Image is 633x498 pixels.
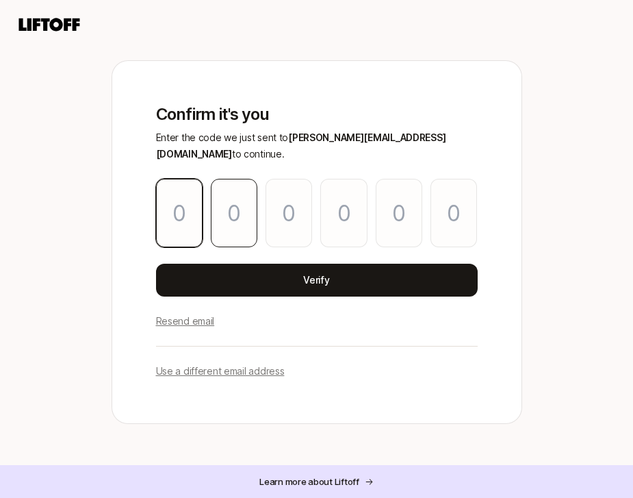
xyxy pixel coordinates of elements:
input: Please enter OTP character 5 [376,179,422,247]
input: Please enter OTP character 1 [156,179,203,247]
button: Verify [156,264,478,297]
p: Enter the code we just sent to to continue. [156,129,478,162]
input: Please enter OTP character 6 [430,179,477,247]
input: Please enter OTP character 4 [320,179,367,247]
p: Confirm it's you [156,105,478,124]
p: Resend email [156,313,215,329]
p: Use a different email address [156,363,285,379]
input: Please enter OTP character 2 [211,179,257,247]
span: [PERSON_NAME][EMAIL_ADDRESS][DOMAIN_NAME] [156,132,446,160]
input: Please enter OTP character 3 [266,179,312,247]
button: Learn more about Liftoff [248,469,385,494]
